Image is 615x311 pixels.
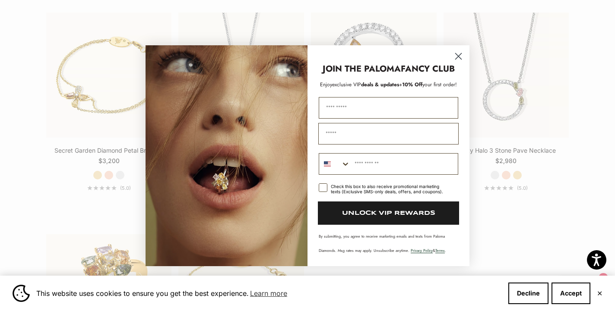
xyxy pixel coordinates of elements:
[435,248,445,253] a: Terms
[552,283,590,304] button: Accept
[320,81,332,88] span: Enjoy
[318,201,459,225] button: UNLOCK VIP REWARDS
[324,160,331,167] img: United States
[318,123,459,145] input: Email
[331,184,448,194] div: Check this box to also receive promotional marketing texts (Exclusive SMS-only deals, offers, and...
[411,248,446,253] span: & .
[13,285,30,302] img: Cookie banner
[332,81,399,88] span: deals & updates
[146,45,307,266] img: Loading...
[249,287,288,300] a: Learn more
[402,81,422,88] span: 10% Off
[319,154,350,174] button: Search Countries
[332,81,361,88] span: exclusive VIP
[319,97,458,119] input: First Name
[323,63,401,75] strong: JOIN THE PALOMA
[597,291,602,296] button: Close
[350,154,458,174] input: Phone Number
[401,63,455,75] strong: FANCY CLUB
[411,248,433,253] a: Privacy Policy
[508,283,548,304] button: Decline
[399,81,457,88] span: + your first order!
[36,287,501,300] span: This website uses cookies to ensure you get the best experience.
[451,49,466,64] button: Close dialog
[319,233,458,253] p: By submitting, you agree to receive marketing emails and texts from Paloma Diamonds. Msg rates ma...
